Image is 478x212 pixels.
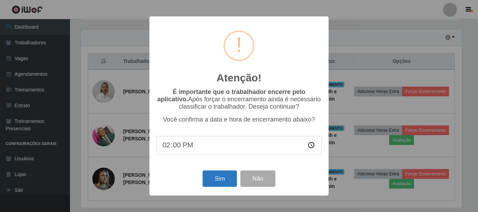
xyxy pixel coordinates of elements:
p: Você confirma a data e hora de encerramento abaixo? [156,116,322,123]
button: Sim [203,170,237,187]
h2: Atenção! [217,72,261,84]
b: É importante que o trabalhador encerre pelo aplicativo. [157,88,305,103]
button: Não [240,170,275,187]
p: Após forçar o encerramento ainda é necessário classificar o trabalhador. Deseja continuar? [156,88,322,110]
